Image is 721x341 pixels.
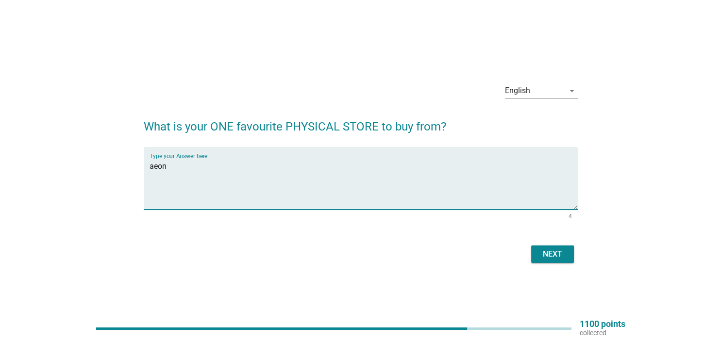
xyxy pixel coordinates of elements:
div: 4 [569,213,572,219]
textarea: Type your Answer here [150,159,578,210]
p: collected [579,328,625,337]
p: 1100 points [579,320,625,328]
i: arrow_drop_down [566,85,578,97]
div: Next [539,248,566,260]
div: English [505,86,530,95]
h2: What is your ONE favourite PHYSICAL STORE to buy from? [144,108,578,135]
button: Next [531,245,574,263]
